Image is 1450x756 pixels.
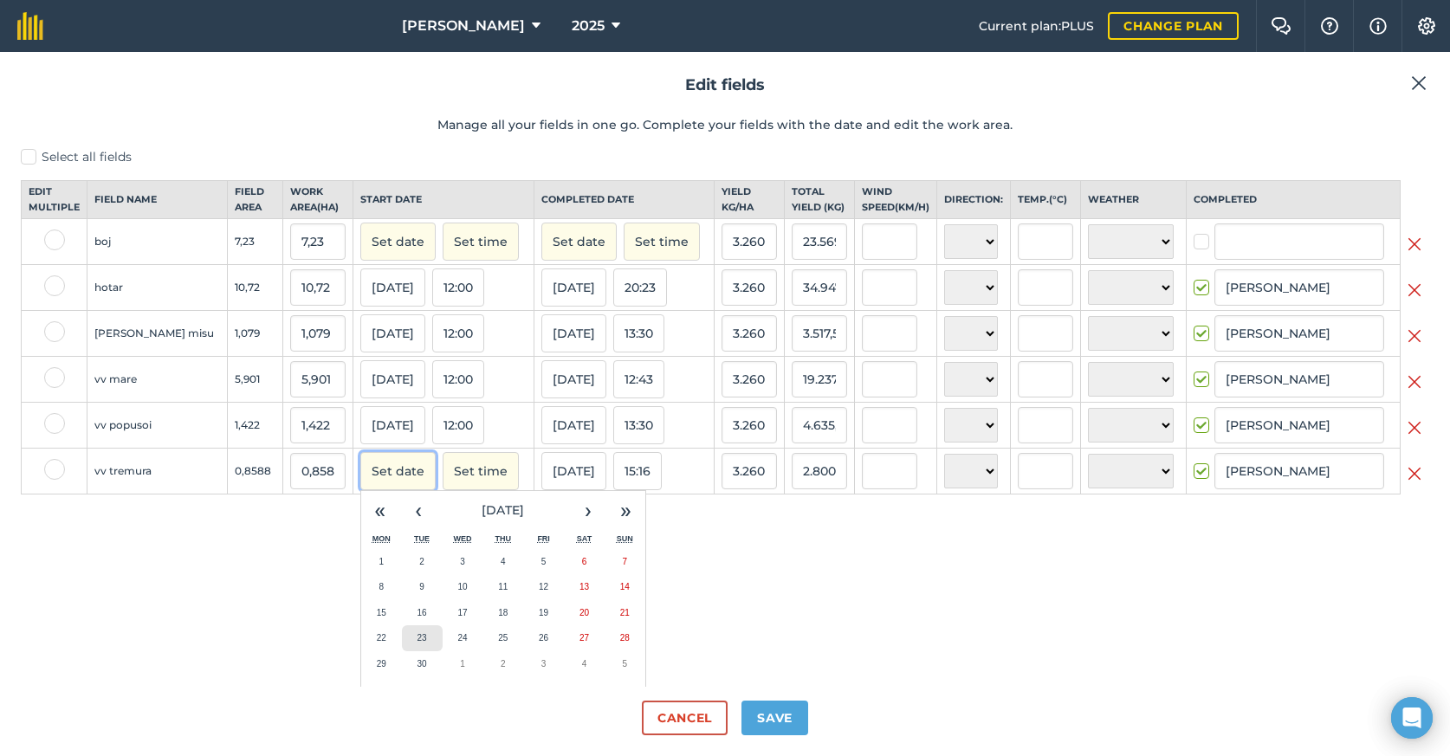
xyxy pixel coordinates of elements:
abbr: 18 September 2025 [498,608,508,617]
td: boj [87,219,228,265]
th: Completed [1186,181,1400,219]
th: Direction: [937,181,1011,219]
td: vv mare [87,357,228,403]
img: svg+xml;base64,PHN2ZyB4bWxucz0iaHR0cDovL3d3dy53My5vcmcvMjAwMC9zdmciIHdpZHRoPSIyMiIgaGVpZ2h0PSIzMC... [1408,463,1421,484]
button: Cancel [642,701,728,735]
abbr: 22 September 2025 [377,633,386,643]
abbr: 1 October 2025 [460,659,465,669]
button: [DATE] [541,360,606,398]
td: 5,901 [227,357,282,403]
abbr: 13 September 2025 [579,582,589,591]
abbr: 24 September 2025 [457,633,467,643]
abbr: Tuesday [414,534,430,543]
abbr: 17 September 2025 [457,608,467,617]
th: Field name [87,181,228,219]
th: Wind speed ( km/h ) [855,181,937,219]
abbr: Saturday [577,534,592,543]
button: [DATE] [541,406,606,444]
th: Completed date [534,181,715,219]
abbr: 19 September 2025 [539,608,548,617]
button: 1 September 2025 [361,549,402,575]
button: 17 September 2025 [443,600,483,626]
button: 3 October 2025 [523,651,564,677]
button: 6 September 2025 [564,549,605,575]
abbr: 5 September 2025 [541,557,547,566]
button: 13:30 [613,406,664,444]
abbr: Friday [537,534,550,543]
button: 20 September 2025 [564,600,605,626]
th: Yield kg / Ha [715,181,785,219]
button: Set date [541,223,617,261]
span: Current plan : PLUS [979,16,1094,36]
abbr: 20 September 2025 [579,608,589,617]
td: hotar [87,265,228,311]
button: 15 September 2025 [361,600,402,626]
abbr: Monday [372,534,391,543]
button: 12:00 [432,360,484,398]
td: 7,23 [227,219,282,265]
abbr: 21 September 2025 [620,608,630,617]
button: 22 September 2025 [361,625,402,651]
button: 21 September 2025 [605,600,645,626]
img: svg+xml;base64,PHN2ZyB4bWxucz0iaHR0cDovL3d3dy53My5vcmcvMjAwMC9zdmciIHdpZHRoPSIyMiIgaGVpZ2h0PSIzMC... [1408,372,1421,392]
td: vv tremura [87,449,228,494]
button: [DATE] [360,406,425,444]
button: 13:30 [613,314,664,352]
button: 25 September 2025 [482,625,523,651]
abbr: 25 September 2025 [498,633,508,643]
img: A cog icon [1416,17,1437,35]
td: [PERSON_NAME] misu [87,311,228,357]
button: [DATE] [360,268,425,307]
td: 10,72 [227,265,282,311]
p: Manage all your fields in one go. Complete your fields with the date and edit the work area. [21,115,1429,134]
abbr: 8 September 2025 [379,582,384,591]
abbr: Sunday [617,534,633,543]
abbr: Thursday [495,534,512,543]
button: 28 September 2025 [605,625,645,651]
abbr: 6 September 2025 [582,557,587,566]
button: 14 September 2025 [605,574,645,600]
button: Save [741,701,808,735]
th: Edit multiple [22,181,87,219]
button: 16 September 2025 [402,600,443,626]
abbr: 2 October 2025 [501,659,506,669]
button: 12 September 2025 [523,574,564,600]
div: Open Intercom Messenger [1391,697,1433,739]
abbr: 11 September 2025 [498,582,508,591]
abbr: 7 September 2025 [623,557,628,566]
a: Change plan [1108,12,1239,40]
button: 13 September 2025 [564,574,605,600]
button: [DATE] [541,314,606,352]
th: Field Area [227,181,282,219]
button: 8 September 2025 [361,574,402,600]
button: 12:43 [613,360,664,398]
button: 19 September 2025 [523,600,564,626]
abbr: 5 October 2025 [623,659,628,669]
abbr: 28 September 2025 [620,633,630,643]
abbr: 3 September 2025 [460,557,465,566]
th: Weather [1081,181,1186,219]
button: 30 September 2025 [402,651,443,677]
button: » [607,491,645,529]
img: A question mark icon [1319,17,1340,35]
button: « [361,491,399,529]
img: Two speech bubbles overlapping with the left bubble in the forefront [1271,17,1291,35]
abbr: 15 September 2025 [377,608,386,617]
button: Set date [360,452,436,490]
th: Work area ( Ha ) [282,181,353,219]
abbr: 26 September 2025 [539,633,548,643]
button: [DATE] [437,491,569,529]
button: 29 September 2025 [361,651,402,677]
button: Set time [443,223,519,261]
button: [DATE] [360,314,425,352]
button: › [569,491,607,529]
button: 5 October 2025 [605,651,645,677]
button: 3 September 2025 [443,549,483,575]
img: svg+xml;base64,PHN2ZyB4bWxucz0iaHR0cDovL3d3dy53My5vcmcvMjAwMC9zdmciIHdpZHRoPSIyMiIgaGVpZ2h0PSIzMC... [1408,326,1421,346]
abbr: 3 October 2025 [541,659,547,669]
button: Set time [443,452,519,490]
td: 1,422 [227,403,282,449]
h2: Edit fields [21,73,1429,98]
button: 27 September 2025 [564,625,605,651]
button: 24 September 2025 [443,625,483,651]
